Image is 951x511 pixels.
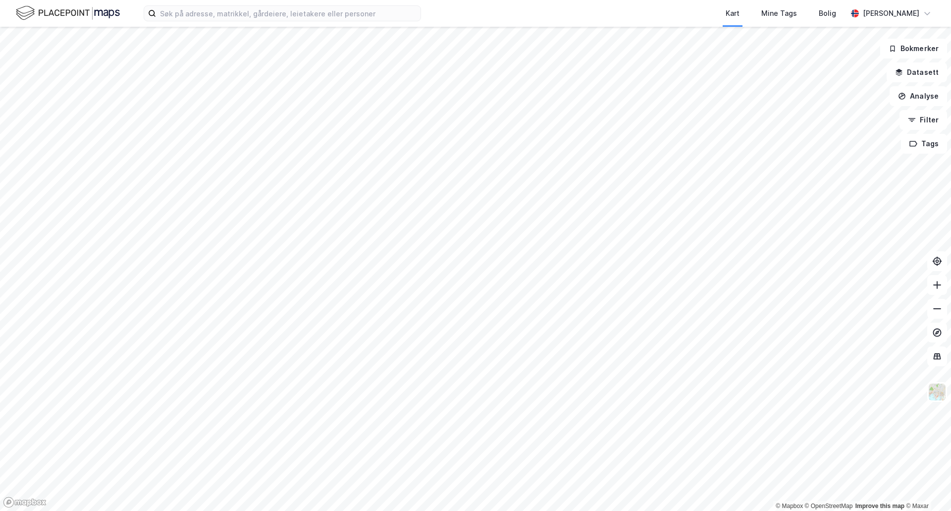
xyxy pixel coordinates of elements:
[901,463,951,511] iframe: Chat Widget
[776,503,803,510] a: Mapbox
[761,7,797,19] div: Mine Tags
[901,134,947,154] button: Tags
[899,110,947,130] button: Filter
[880,39,947,58] button: Bokmerker
[156,6,421,21] input: Søk på adresse, matrikkel, gårdeiere, leietakere eller personer
[16,4,120,22] img: logo.f888ab2527a4732fd821a326f86c7f29.svg
[887,62,947,82] button: Datasett
[890,86,947,106] button: Analyse
[726,7,740,19] div: Kart
[928,383,947,401] img: Z
[863,7,919,19] div: [PERSON_NAME]
[3,497,47,508] a: Mapbox homepage
[855,503,904,510] a: Improve this map
[805,503,853,510] a: OpenStreetMap
[819,7,836,19] div: Bolig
